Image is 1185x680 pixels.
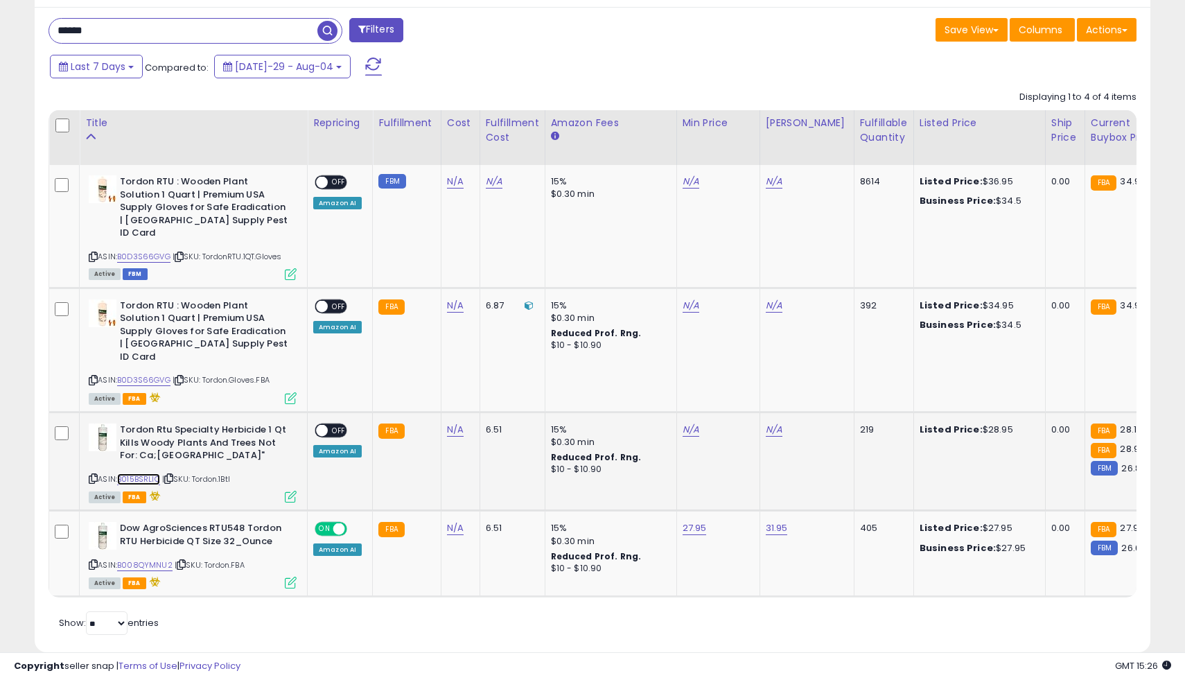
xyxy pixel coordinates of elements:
[1115,659,1171,672] span: 2025-08-12 15:26 GMT
[447,521,464,535] a: N/A
[920,541,996,555] b: Business Price:
[328,177,350,189] span: OFF
[551,550,642,562] b: Reduced Prof. Rng.
[123,268,148,280] span: FBM
[920,319,1035,331] div: $34.5
[860,175,903,188] div: 8614
[120,424,288,466] b: Tordon Rtu Specialty Herbicide 1 Qt Kills Woody Plants And Trees Not For: Ca;[GEOGRAPHIC_DATA]"
[1120,299,1145,312] span: 34.95
[378,116,434,130] div: Fulfillment
[1091,443,1116,458] small: FBA
[1051,424,1074,436] div: 0.00
[328,300,350,312] span: OFF
[1051,116,1079,145] div: Ship Price
[117,473,160,485] a: B015BSRLIO
[162,473,230,485] span: | SKU: Tordon.1Btl
[551,175,666,188] div: 15%
[766,521,788,535] a: 31.95
[766,116,848,130] div: [PERSON_NAME]
[146,577,161,586] i: hazardous material
[447,116,474,130] div: Cost
[486,424,534,436] div: 6.51
[447,175,464,189] a: N/A
[551,312,666,324] div: $0.30 min
[1051,175,1074,188] div: 0.00
[1051,299,1074,312] div: 0.00
[683,521,707,535] a: 27.95
[145,61,209,74] span: Compared to:
[50,55,143,78] button: Last 7 Days
[345,523,367,535] span: OFF
[683,423,699,437] a: N/A
[117,559,173,571] a: B008QYMNU2
[920,542,1035,555] div: $27.95
[85,116,301,130] div: Title
[683,116,754,130] div: Min Price
[551,299,666,312] div: 15%
[860,299,903,312] div: 392
[146,491,161,500] i: hazardous material
[920,195,1035,207] div: $34.5
[123,393,146,405] span: FBA
[1091,424,1116,439] small: FBA
[1121,541,1146,555] span: 26.65
[89,424,116,451] img: 41drDiSA6lL._SL40_.jpg
[447,423,464,437] a: N/A
[14,660,240,673] div: seller snap | |
[378,424,404,439] small: FBA
[173,374,270,385] span: | SKU: Tordon.Gloves.FBA
[551,188,666,200] div: $0.30 min
[146,392,161,402] i: hazardous material
[378,522,404,537] small: FBA
[920,194,996,207] b: Business Price:
[486,299,534,312] div: 6.87
[14,659,64,672] strong: Copyright
[551,535,666,548] div: $0.30 min
[551,130,559,143] small: Amazon Fees.
[683,299,699,313] a: N/A
[117,251,170,263] a: B0D3S66GVG
[59,616,159,629] span: Show: entries
[313,543,362,556] div: Amazon AI
[313,321,362,333] div: Amazon AI
[1091,522,1116,537] small: FBA
[1121,462,1147,475] span: 26.84
[551,436,666,448] div: $0.30 min
[766,175,782,189] a: N/A
[486,175,502,189] a: N/A
[920,175,983,188] b: Listed Price:
[551,522,666,534] div: 15%
[920,521,983,534] b: Listed Price:
[89,577,121,589] span: All listings currently available for purchase on Amazon
[71,60,125,73] span: Last 7 Days
[920,175,1035,188] div: $36.95
[1010,18,1075,42] button: Columns
[1091,461,1118,476] small: FBM
[235,60,333,73] span: [DATE]-29 - Aug-04
[179,659,240,672] a: Privacy Policy
[683,175,699,189] a: N/A
[1120,423,1142,436] span: 28.18
[349,18,403,42] button: Filters
[1120,442,1145,455] span: 28.95
[89,522,297,587] div: ASIN:
[313,445,362,457] div: Amazon AI
[378,174,405,189] small: FBM
[89,491,121,503] span: All listings currently available for purchase on Amazon
[936,18,1008,42] button: Save View
[486,522,534,534] div: 6.51
[316,523,333,535] span: ON
[860,522,903,534] div: 405
[551,563,666,575] div: $10 - $10.90
[123,577,146,589] span: FBA
[920,522,1035,534] div: $27.95
[920,423,983,436] b: Listed Price:
[551,116,671,130] div: Amazon Fees
[89,522,116,550] img: 41drDiSA6lL._SL40_.jpg
[1091,175,1116,191] small: FBA
[313,197,362,209] div: Amazon AI
[1091,541,1118,555] small: FBM
[117,374,170,386] a: B0D3S66GVG
[920,318,996,331] b: Business Price:
[89,299,297,403] div: ASIN:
